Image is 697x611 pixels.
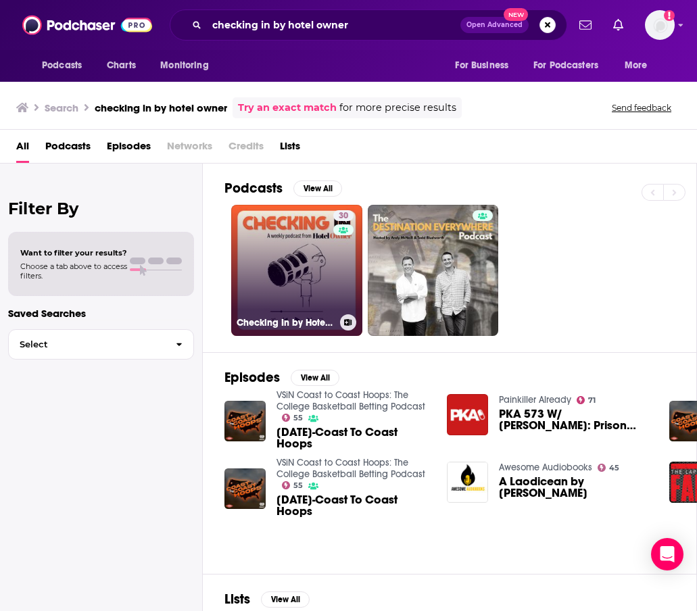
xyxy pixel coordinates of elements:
button: open menu [615,53,665,78]
a: Show notifications dropdown [574,14,597,36]
span: Charts [107,56,136,75]
span: 30 [339,210,348,223]
button: Open AdvancedNew [460,17,529,33]
img: 2/18/23-Coast To Coast Hoops [224,401,266,442]
span: Select [9,340,165,349]
a: Show notifications dropdown [608,14,629,36]
a: EpisodesView All [224,369,339,386]
h3: Search [45,101,78,114]
h3: checking in by hotel owner [95,101,227,114]
span: Monitoring [160,56,208,75]
img: User Profile [645,10,675,40]
a: 30 [333,210,354,221]
button: open menu [525,53,618,78]
a: 55 [282,481,304,489]
button: Select [8,329,194,360]
img: PKA 573 W/ Josh Pillault: Prison Body Mod, Honey Bun Scheme, Boomer Moments [447,394,488,435]
a: Awesome Audiobooks [499,462,592,473]
span: for more precise results [339,100,456,116]
a: Lists [280,135,300,163]
span: Credits [229,135,264,163]
span: New [504,8,528,21]
a: Charts [98,53,144,78]
img: A Laodicean by Thomas Hardy [447,462,488,503]
button: open menu [32,53,99,78]
h2: Podcasts [224,180,283,197]
span: PKA 573 W/ [PERSON_NAME]: Prison Body Mod, Honey Bun Scheme, Boomer Moments [499,408,653,431]
h2: Lists [224,591,250,608]
button: View All [293,180,342,197]
a: Podcasts [45,135,91,163]
button: open menu [446,53,525,78]
span: [DATE]-Coast To Coast Hoops [277,426,431,449]
h2: Episodes [224,369,280,386]
a: Painkiller Already [499,394,571,406]
span: More [625,56,648,75]
a: PKA 573 W/ Josh Pillault: Prison Body Mod, Honey Bun Scheme, Boomer Moments [499,408,653,431]
img: Podchaser - Follow, Share and Rate Podcasts [22,12,152,38]
h2: Filter By [8,199,194,218]
a: 2/18/23-Coast To Coast Hoops [277,426,431,449]
span: Podcasts [42,56,82,75]
span: 71 [588,397,596,404]
span: 55 [293,483,303,489]
p: Saved Searches [8,307,194,320]
a: 30Checking In by Hotel Owner [231,205,362,336]
span: Logged in as charlottestone [645,10,675,40]
a: 55 [282,414,304,422]
h3: Checking In by Hotel Owner [237,317,335,328]
a: Episodes [107,135,151,163]
a: ListsView All [224,591,310,608]
button: View All [291,370,339,386]
div: Search podcasts, credits, & more... [170,9,567,41]
span: 45 [609,465,619,471]
span: Want to filter your results? [20,248,127,258]
span: 55 [293,415,303,421]
span: For Business [455,56,508,75]
a: A Laodicean by Thomas Hardy [499,476,653,499]
span: Open Advanced [466,22,523,28]
a: 1/21/23-Coast To Coast Hoops [277,494,431,517]
a: VSiN Coast to Coast Hoops: The College Basketball Betting Podcast [277,389,425,412]
button: Send feedback [608,102,675,114]
button: View All [261,591,310,608]
span: [DATE]-Coast To Coast Hoops [277,494,431,517]
a: 71 [577,396,596,404]
input: Search podcasts, credits, & more... [207,14,460,36]
a: VSiN Coast to Coast Hoops: The College Basketball Betting Podcast [277,457,425,480]
span: For Podcasters [533,56,598,75]
span: Choose a tab above to access filters. [20,262,127,280]
a: PodcastsView All [224,180,342,197]
span: A Laodicean by [PERSON_NAME] [499,476,653,499]
img: 1/21/23-Coast To Coast Hoops [224,468,266,510]
a: Try an exact match [238,100,337,116]
div: Open Intercom Messenger [651,538,683,570]
a: All [16,135,29,163]
span: Networks [167,135,212,163]
svg: Email not verified [664,10,675,21]
a: 45 [598,464,620,472]
button: open menu [151,53,226,78]
button: Show profile menu [645,10,675,40]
